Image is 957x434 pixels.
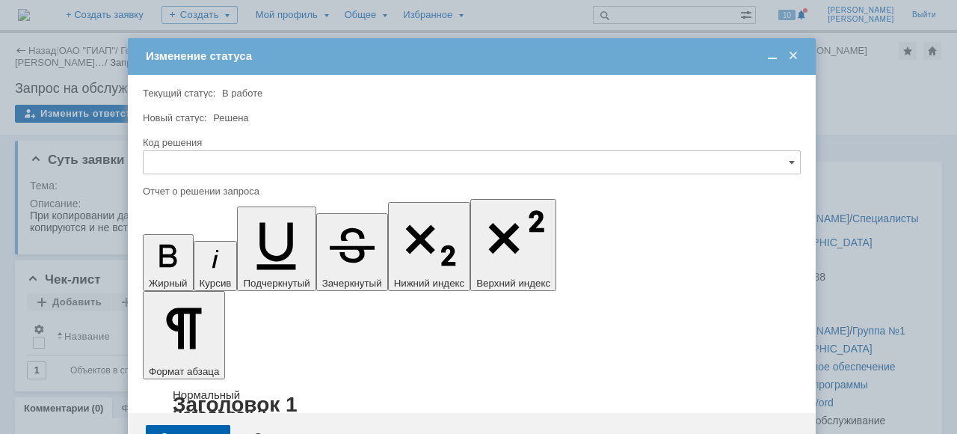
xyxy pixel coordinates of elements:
[388,202,471,291] button: Нижний индекс
[173,393,298,416] a: Заголовок 1
[143,112,207,123] label: Новый статус:
[237,207,316,291] button: Подчеркнутый
[470,199,556,291] button: Верхний индекс
[222,88,262,99] span: В работе
[786,49,801,63] span: Закрыть
[143,186,798,196] div: Отчет о решении запроса
[149,366,219,377] span: Формат абзаца
[143,88,215,99] label: Текущий статус:
[394,278,465,289] span: Нижний индекс
[213,112,248,123] span: Решена
[194,241,238,291] button: Курсив
[173,406,266,423] a: Заголовок 2
[316,213,388,291] button: Зачеркнутый
[476,278,550,289] span: Верхний индекс
[200,278,232,289] span: Курсив
[243,278,310,289] span: Подчеркнутый
[322,278,382,289] span: Зачеркнутый
[149,278,188,289] span: Жирный
[173,388,240,401] a: Нормальный
[143,138,798,147] div: Код решения
[143,234,194,291] button: Жирный
[143,291,225,379] button: Формат абзаца
[765,49,780,63] span: Свернуть (Ctrl + M)
[146,49,801,63] div: Изменение статуса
